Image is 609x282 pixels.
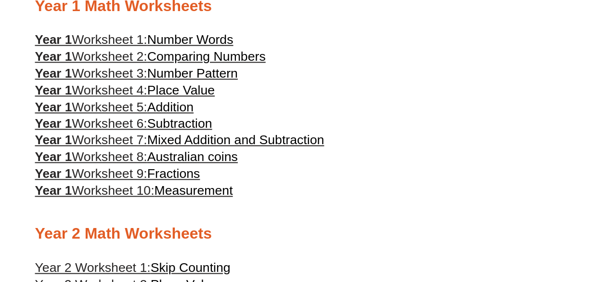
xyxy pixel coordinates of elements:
[72,166,147,181] span: Worksheet 9:
[35,260,231,275] a: Year 2 Worksheet 1:Skip Counting
[147,66,238,81] span: Number Pattern
[35,183,233,198] a: Year 1Worksheet 10:Measurement
[147,116,212,131] span: Subtraction
[147,166,200,181] span: Fractions
[72,66,147,81] span: Worksheet 3:
[35,224,574,244] h2: Year 2 Math Worksheets
[147,100,194,114] span: Addition
[147,133,324,147] span: Mixed Addition and Subtraction
[35,260,151,275] span: Year 2 Worksheet 1:
[72,49,147,64] span: Worksheet 2:
[72,183,154,198] span: Worksheet 10:
[72,83,147,97] span: Worksheet 4:
[35,83,215,97] a: Year 1Worksheet 4:Place Value
[35,66,238,81] a: Year 1Worksheet 3:Number Pattern
[72,100,147,114] span: Worksheet 5:
[72,133,147,147] span: Worksheet 7:
[35,133,324,147] a: Year 1Worksheet 7:Mixed Addition and Subtraction
[72,32,147,47] span: Worksheet 1:
[147,149,238,164] span: Australian coins
[154,183,233,198] span: Measurement
[35,100,194,114] a: Year 1Worksheet 5:Addition
[35,116,212,131] a: Year 1Worksheet 6:Subtraction
[35,149,238,164] a: Year 1Worksheet 8:Australian coins
[35,32,233,47] a: Year 1Worksheet 1:Number Words
[449,173,609,282] iframe: Chat Widget
[72,116,147,131] span: Worksheet 6:
[35,166,200,181] a: Year 1Worksheet 9:Fractions
[147,32,233,47] span: Number Words
[147,83,215,97] span: Place Value
[151,260,231,275] span: Skip Counting
[72,149,147,164] span: Worksheet 8:
[35,49,266,64] a: Year 1Worksheet 2:Comparing Numbers
[147,49,266,64] span: Comparing Numbers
